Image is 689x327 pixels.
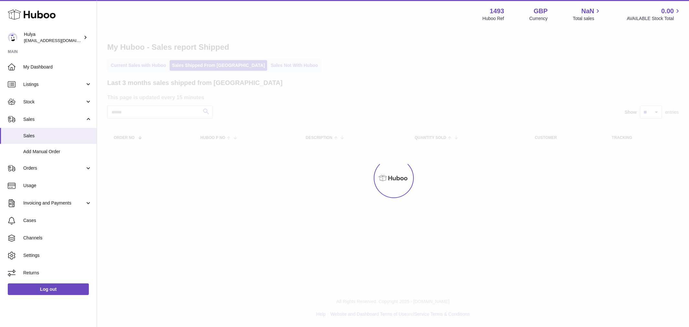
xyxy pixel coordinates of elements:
a: Log out [8,283,89,295]
strong: 1493 [490,7,504,16]
span: My Dashboard [23,64,92,70]
div: Currency [529,16,548,22]
span: Listings [23,81,85,88]
div: Hulya [24,31,82,44]
strong: GBP [534,7,548,16]
span: Usage [23,183,92,189]
span: Add Manual Order [23,149,92,155]
span: Sales [23,133,92,139]
a: NaN Total sales [573,7,601,22]
img: internalAdmin-1493@internal.huboo.com [8,33,17,42]
span: Stock [23,99,85,105]
span: Sales [23,116,85,122]
span: Returns [23,270,92,276]
span: AVAILABLE Stock Total [627,16,681,22]
span: [EMAIL_ADDRESS][DOMAIN_NAME] [24,38,95,43]
span: Cases [23,217,92,224]
span: Total sales [573,16,601,22]
span: Orders [23,165,85,171]
span: 0.00 [661,7,674,16]
span: Invoicing and Payments [23,200,85,206]
div: Huboo Ref [483,16,504,22]
span: Settings [23,252,92,258]
span: Channels [23,235,92,241]
a: 0.00 AVAILABLE Stock Total [627,7,681,22]
span: NaN [581,7,594,16]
